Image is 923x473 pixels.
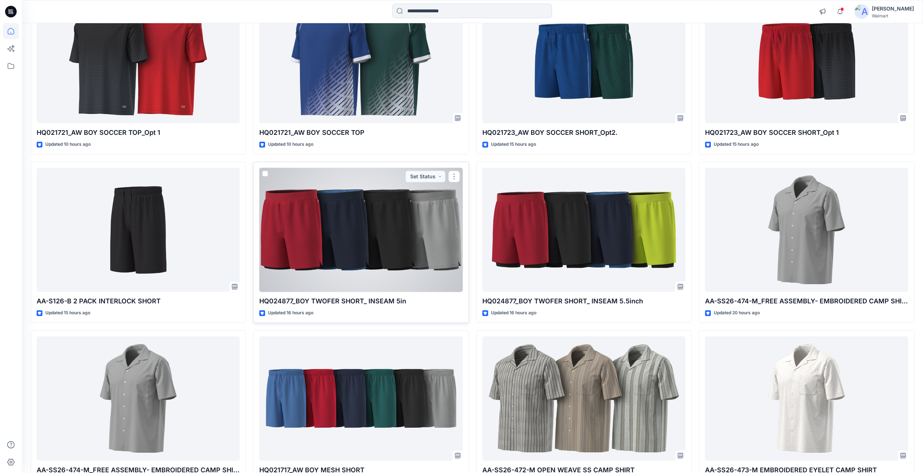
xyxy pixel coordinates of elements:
[854,4,869,19] img: avatar
[259,128,462,138] p: HQ021721_AW BOY SOCCER TOP
[268,309,313,317] p: Updated 16 hours ago
[482,168,685,292] a: HQ024877_BOY TWOFER SHORT_ INSEAM 5.5inch
[45,141,91,148] p: Updated 10 hours ago
[491,309,536,317] p: Updated 16 hours ago
[714,141,759,148] p: Updated 15 hours ago
[714,309,760,317] p: Updated 20 hours ago
[268,141,313,148] p: Updated 10 hours ago
[872,4,914,13] div: [PERSON_NAME]
[705,336,908,461] a: AA-SS26-473-M EMBROIDERED EYELET CAMP SHIRT
[482,296,685,306] p: HQ024877_BOY TWOFER SHORT_ INSEAM 5.5inch
[37,128,240,138] p: HQ021721_AW BOY SOCCER TOP_Opt 1
[259,168,462,292] a: HQ024877_BOY TWOFER SHORT_ INSEAM 5in
[37,296,240,306] p: AA-S126-B 2 PACK INTERLOCK SHORT
[491,141,536,148] p: Updated 15 hours ago
[482,128,685,138] p: HQ021723_AW BOY SOCCER SHORT_Opt2.
[705,128,908,138] p: HQ021723_AW BOY SOCCER SHORT_Opt 1
[705,168,908,292] a: AA-SS26-474-M_FREE ASSEMBLY- EMBROIDERED CAMP SHIRT
[482,336,685,461] a: AA-SS26-472-M OPEN WEAVE SS CAMP SHIRT
[872,13,914,18] div: Walmart
[259,296,462,306] p: HQ024877_BOY TWOFER SHORT_ INSEAM 5in
[705,296,908,306] p: AA-SS26-474-M_FREE ASSEMBLY- EMBROIDERED CAMP SHIRT
[45,309,90,317] p: Updated 15 hours ago
[37,336,240,461] a: AA-SS26-474-M_FREE ASSEMBLY- EMBROIDERED CAMP SHIRT
[37,168,240,292] a: AA-S126-B 2 PACK INTERLOCK SHORT
[259,336,462,461] a: HQ021717_AW BOY MESH SHORT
